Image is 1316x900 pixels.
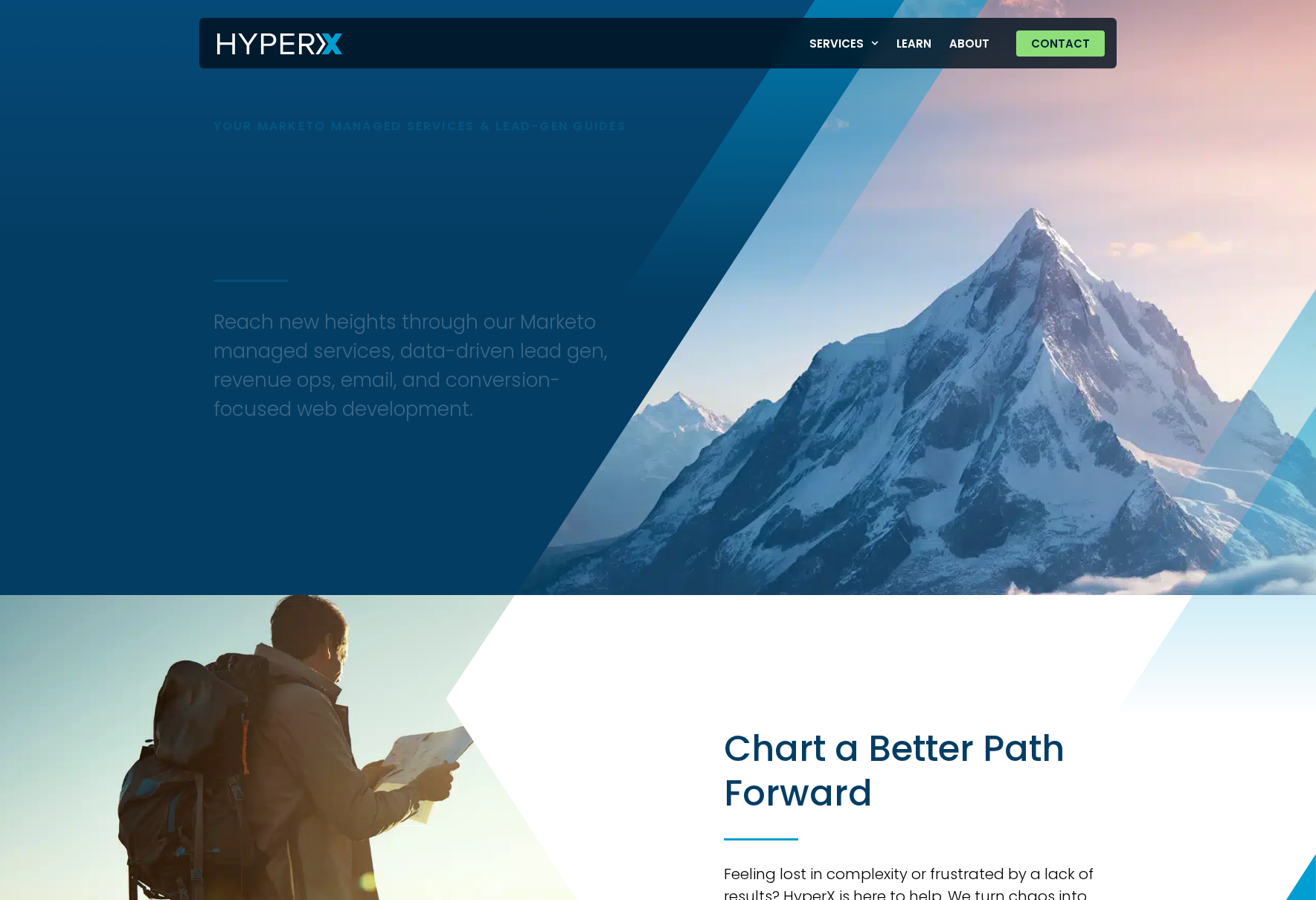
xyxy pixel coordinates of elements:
nav: Menu [800,28,999,59]
span: Contact [1031,38,1090,49]
img: HyperX Logo [217,33,342,55]
h3: Reach new heights through our Marketo managed services, data-driven lead gen, revenue ops, email,... [214,308,635,424]
h1: Your Marketo Managed Services & Lead-Gen Guides [214,119,776,133]
h2: Chart a Better Path Forward [724,727,1103,816]
a: Learn [888,28,940,59]
a: Services [800,28,888,59]
a: Contact [1016,30,1105,57]
a: About [940,28,998,59]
